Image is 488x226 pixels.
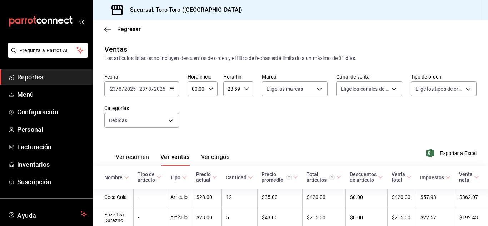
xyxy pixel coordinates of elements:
[416,189,455,206] td: $57.93
[104,175,129,180] span: Nombre
[392,171,405,183] div: Venta total
[104,106,179,111] label: Categorías
[415,85,463,92] span: Elige los tipos de orden
[262,171,298,183] span: Precio promedio
[170,175,180,180] div: Tipo
[286,175,292,180] svg: Precio promedio = Total artículos / cantidad
[148,86,151,92] input: --
[139,86,145,92] input: --
[118,86,122,92] input: --
[166,189,192,206] td: Artículo
[17,177,87,187] span: Suscripción
[5,52,88,59] a: Pregunta a Parrot AI
[17,107,87,117] span: Configuración
[420,175,450,180] span: Impuestos
[188,74,218,79] label: Hora inicio
[336,74,402,79] label: Canal de venta
[122,86,124,92] span: /
[17,210,78,219] span: Ayuda
[17,125,87,134] span: Personal
[117,26,141,32] span: Regresar
[160,154,190,166] button: Ver ventas
[137,86,138,92] span: -
[307,171,341,183] span: Total artículos
[170,175,187,180] span: Tipo
[257,189,302,206] td: $35.00
[329,175,335,180] svg: El total artículos considera cambios de precios en los artículos así como costos adicionales por ...
[17,72,87,82] span: Reportes
[17,90,87,99] span: Menú
[267,85,303,92] span: Elige las marcas
[387,189,416,206] td: $420.00
[428,149,477,157] button: Exportar a Excel
[192,189,221,206] td: $28.00
[196,171,217,183] span: Precio actual
[17,142,87,152] span: Facturación
[104,55,477,62] div: Los artículos listados no incluyen descuentos de orden y el filtro de fechas está limitado a un m...
[116,154,149,166] button: Ver resumen
[226,175,247,180] div: Cantidad
[151,86,154,92] span: /
[262,74,328,79] label: Marca
[110,86,116,92] input: --
[124,86,136,92] input: ----
[221,189,257,206] td: 12
[104,74,179,79] label: Fecha
[17,160,87,169] span: Inventarios
[341,85,389,92] span: Elige los canales de venta
[104,44,127,55] div: Ventas
[93,189,133,206] td: Coca Cola
[223,74,253,79] label: Hora fin
[109,117,127,124] span: Bebidas
[392,171,412,183] span: Venta total
[116,154,229,166] div: navigation tabs
[459,171,479,183] span: Venta neta
[138,171,161,183] span: Tipo de artículo
[411,74,477,79] label: Tipo de orden
[420,175,444,180] div: Impuestos
[124,6,242,14] h3: Sucursal: Toro Toro ([GEOGRAPHIC_DATA])
[19,47,77,54] span: Pregunta a Parrot AI
[262,171,292,183] div: Precio promedio
[8,43,88,58] button: Pregunta a Parrot AI
[350,171,383,183] span: Descuentos de artículo
[154,86,166,92] input: ----
[133,189,166,206] td: -
[79,19,84,24] button: open_drawer_menu
[307,171,335,183] div: Total artículos
[226,175,253,180] span: Cantidad
[201,154,230,166] button: Ver cargos
[345,189,387,206] td: $0.00
[104,26,141,32] button: Regresar
[302,189,345,206] td: $420.00
[459,171,473,183] div: Venta neta
[196,171,211,183] div: Precio actual
[350,171,377,183] div: Descuentos de artículo
[104,175,123,180] div: Nombre
[145,86,148,92] span: /
[116,86,118,92] span: /
[138,171,155,183] div: Tipo de artículo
